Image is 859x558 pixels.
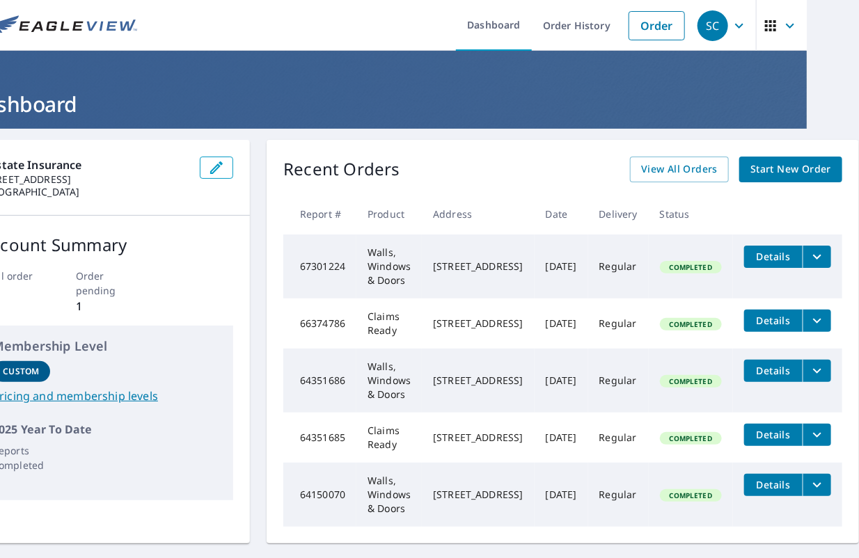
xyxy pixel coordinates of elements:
td: Regular [588,234,649,298]
td: Regular [588,298,649,349]
span: Completed [661,262,720,272]
span: Completed [661,319,720,329]
span: Details [752,478,794,491]
div: [STREET_ADDRESS] [433,488,523,502]
button: filesDropdownBtn-64150070 [803,474,831,496]
td: 66374786 [283,298,356,349]
button: detailsBtn-64150070 [744,474,803,496]
td: 64150070 [283,463,356,527]
td: Claims Ready [356,413,422,463]
div: [STREET_ADDRESS] [433,374,523,388]
td: [DATE] [535,234,588,298]
span: Completed [661,491,720,500]
button: filesDropdownBtn-67301224 [803,246,831,268]
button: filesDropdownBtn-64351685 [803,424,831,446]
td: 67301224 [283,234,356,298]
td: [DATE] [535,298,588,349]
th: Product [356,193,422,234]
button: filesDropdownBtn-64351686 [803,360,831,382]
span: Completed [661,433,720,443]
a: Order [629,11,685,40]
span: View All Orders [641,161,718,178]
th: Address [422,193,534,234]
p: Order pending [76,269,139,298]
span: Completed [661,376,720,386]
span: Details [752,314,794,327]
a: View All Orders [630,157,729,182]
div: [STREET_ADDRESS] [433,260,523,273]
div: [STREET_ADDRESS] [433,317,523,330]
div: [STREET_ADDRESS] [433,431,523,445]
td: Walls, Windows & Doors [356,463,422,527]
span: Details [752,428,794,441]
th: Status [649,193,733,234]
button: detailsBtn-66374786 [744,310,803,332]
span: Details [752,364,794,377]
td: Regular [588,463,649,527]
p: Custom [3,365,39,378]
button: detailsBtn-64351685 [744,424,803,446]
td: [DATE] [535,349,588,413]
td: 64351685 [283,413,356,463]
td: 64351686 [283,349,356,413]
td: Claims Ready [356,298,422,349]
button: detailsBtn-64351686 [744,360,803,382]
button: filesDropdownBtn-66374786 [803,310,831,332]
td: Walls, Windows & Doors [356,349,422,413]
td: [DATE] [535,463,588,527]
td: Regular [588,413,649,463]
a: Start New Order [739,157,842,182]
th: Delivery [588,193,649,234]
span: Details [752,250,794,263]
span: Start New Order [750,161,831,178]
td: [DATE] [535,413,588,463]
td: Walls, Windows & Doors [356,234,422,298]
th: Date [535,193,588,234]
div: SC [698,10,728,41]
th: Report # [283,193,356,234]
p: Recent Orders [283,157,400,182]
p: 1 [76,298,139,314]
button: detailsBtn-67301224 [744,246,803,268]
td: Regular [588,349,649,413]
